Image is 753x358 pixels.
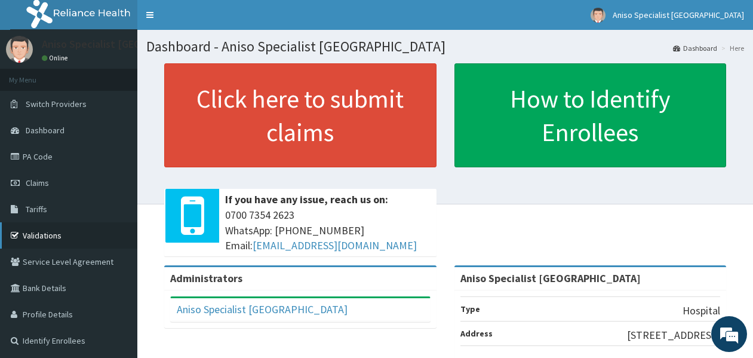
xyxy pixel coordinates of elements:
[673,43,717,53] a: Dashboard
[164,63,437,167] a: Click here to submit claims
[627,328,720,343] p: [STREET_ADDRESS]
[177,302,348,316] a: Aniso Specialist [GEOGRAPHIC_DATA]
[253,238,417,252] a: [EMAIL_ADDRESS][DOMAIN_NAME]
[62,67,201,82] div: Chat with us now
[454,63,727,167] a: How to Identify Enrollees
[591,8,606,23] img: User Image
[225,207,431,253] span: 0700 7354 2623 WhatsApp: [PHONE_NUMBER] Email:
[6,36,33,63] img: User Image
[6,234,228,276] textarea: Type your message and hit 'Enter'
[26,125,64,136] span: Dashboard
[42,39,216,50] p: Aniso Specialist [GEOGRAPHIC_DATA]
[683,303,720,319] p: Hospital
[460,304,480,314] b: Type
[225,192,388,206] b: If you have any issue, reach us on:
[460,328,493,339] b: Address
[26,178,49,188] span: Claims
[613,10,744,20] span: Aniso Specialist [GEOGRAPHIC_DATA]
[69,105,165,225] span: We're online!
[718,43,744,53] li: Here
[22,60,48,90] img: d_794563401_company_1708531726252_794563401
[170,271,242,285] b: Administrators
[26,99,87,109] span: Switch Providers
[460,271,641,285] strong: Aniso Specialist [GEOGRAPHIC_DATA]
[26,204,47,215] span: Tariffs
[196,6,225,35] div: Minimize live chat window
[42,54,70,62] a: Online
[146,39,744,54] h1: Dashboard - Aniso Specialist [GEOGRAPHIC_DATA]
